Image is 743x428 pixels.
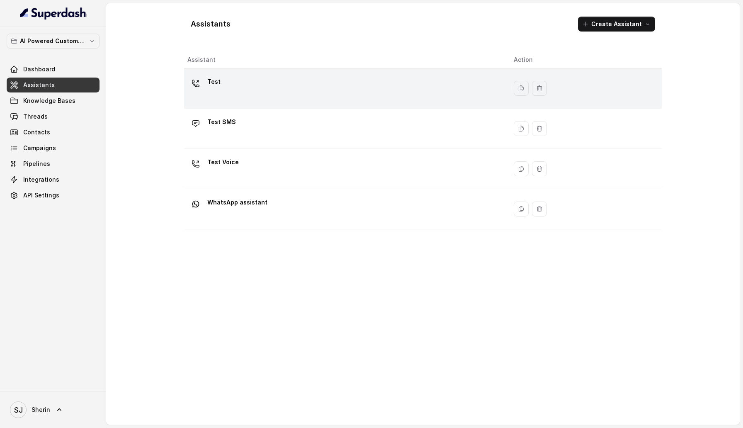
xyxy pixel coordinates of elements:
a: Dashboard [7,62,100,77]
a: API Settings [7,188,100,203]
p: Test SMS [207,115,236,129]
p: Test [207,75,221,88]
span: Dashboard [23,65,55,73]
img: light.svg [20,7,87,20]
span: Assistants [23,81,55,89]
a: Sherin [7,398,100,421]
p: AI Powered Customer Ops [20,36,86,46]
button: AI Powered Customer Ops [7,34,100,49]
a: Integrations [7,172,100,187]
span: Sherin [32,406,50,414]
span: Knowledge Bases [23,97,75,105]
th: Action [507,51,662,68]
a: Campaigns [7,141,100,156]
p: Test Voice [207,156,239,169]
span: Campaigns [23,144,56,152]
a: Assistants [7,78,100,92]
span: Contacts [23,128,50,136]
span: Threads [23,112,48,121]
a: Pipelines [7,156,100,171]
button: Create Assistant [578,17,655,32]
span: Pipelines [23,160,50,168]
p: WhatsApp assistant [207,196,267,209]
text: SJ [14,406,23,414]
a: Threads [7,109,100,124]
th: Assistant [184,51,507,68]
h1: Assistants [191,17,231,31]
a: Knowledge Bases [7,93,100,108]
span: API Settings [23,191,59,199]
a: Contacts [7,125,100,140]
span: Integrations [23,175,59,184]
